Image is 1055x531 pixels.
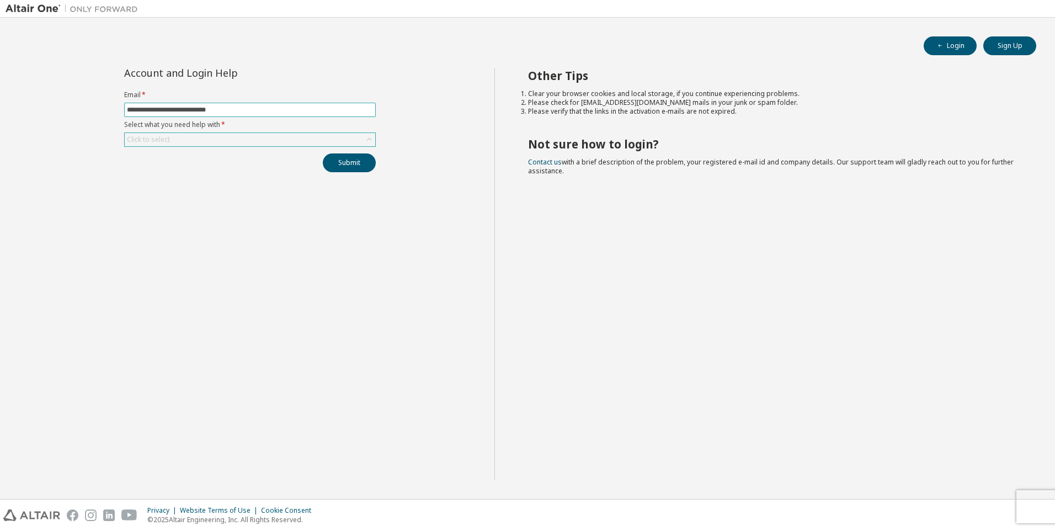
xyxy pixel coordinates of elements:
label: Email [124,91,376,99]
div: Click to select [127,135,170,144]
img: Altair One [6,3,143,14]
button: Sign Up [983,36,1036,55]
img: linkedin.svg [103,509,115,521]
button: Login [924,36,977,55]
img: facebook.svg [67,509,78,521]
div: Cookie Consent [261,506,318,515]
a: Contact us [528,157,562,167]
label: Select what you need help with [124,120,376,129]
img: altair_logo.svg [3,509,60,521]
div: Privacy [147,506,180,515]
span: with a brief description of the problem, your registered e-mail id and company details. Our suppo... [528,157,1014,176]
div: Click to select [125,133,375,146]
li: Clear your browser cookies and local storage, if you continue experiencing problems. [528,89,1017,98]
li: Please check for [EMAIL_ADDRESS][DOMAIN_NAME] mails in your junk or spam folder. [528,98,1017,107]
button: Submit [323,153,376,172]
h2: Not sure how to login? [528,137,1017,151]
div: Website Terms of Use [180,506,261,515]
p: © 2025 Altair Engineering, Inc. All Rights Reserved. [147,515,318,524]
div: Account and Login Help [124,68,326,77]
img: youtube.svg [121,509,137,521]
img: instagram.svg [85,509,97,521]
h2: Other Tips [528,68,1017,83]
li: Please verify that the links in the activation e-mails are not expired. [528,107,1017,116]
